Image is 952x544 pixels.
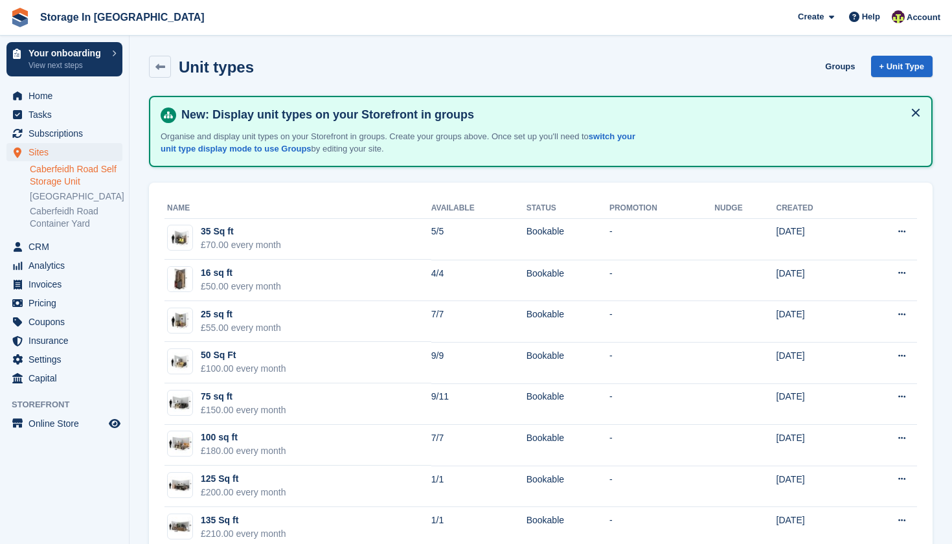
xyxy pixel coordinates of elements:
div: £70.00 every month [201,238,281,252]
span: Storefront [12,398,129,411]
a: Groups [820,56,860,77]
a: menu [6,313,122,331]
h4: New: Display unit types on your Storefront in groups [176,108,921,122]
div: 50 Sq Ft [201,348,286,362]
span: Sites [28,143,106,161]
td: 1/1 [431,466,527,507]
a: Your onboarding View next steps [6,42,122,76]
a: menu [6,238,122,256]
td: [DATE] [776,260,857,301]
td: Bookable [527,342,609,383]
td: [DATE] [776,383,857,425]
img: 50-sqft-unit.jpg [168,352,192,371]
td: Bookable [527,218,609,260]
td: Bookable [527,425,609,466]
td: Bookable [527,260,609,301]
th: Created [776,198,857,219]
a: Preview store [107,416,122,431]
a: menu [6,414,122,433]
a: menu [6,332,122,350]
td: Bookable [527,466,609,507]
a: menu [6,124,122,142]
td: - [609,301,714,343]
td: [DATE] [776,301,857,343]
span: Pricing [28,294,106,312]
td: - [609,260,714,301]
th: Available [431,198,527,219]
td: - [609,466,714,507]
a: + Unit Type [871,56,933,77]
a: menu [6,143,122,161]
td: - [609,425,714,466]
img: 125-sqft-unit.jpg [168,476,192,495]
th: Name [164,198,431,219]
div: 75 sq ft [201,390,286,403]
td: 7/7 [431,425,527,466]
td: Bookable [527,383,609,425]
a: menu [6,106,122,124]
span: Coupons [28,313,106,331]
span: Account [907,11,940,24]
a: menu [6,294,122,312]
td: Bookable [527,301,609,343]
span: Online Store [28,414,106,433]
span: Invoices [28,275,106,293]
img: 135-sqft-unit.jpg [168,517,192,536]
img: 75-sqft-unit.jpg [168,394,192,413]
span: Capital [28,369,106,387]
div: £150.00 every month [201,403,286,417]
a: menu [6,369,122,387]
p: Your onboarding [28,49,106,58]
img: 100-sqft-unit.jpg [168,435,192,453]
span: Home [28,87,106,105]
a: [GEOGRAPHIC_DATA] [30,190,122,203]
div: 100 sq ft [201,431,286,444]
div: 25 sq ft [201,308,281,321]
a: Caberfeidh Road Self Storage Unit [30,163,122,188]
span: Tasks [28,106,106,124]
span: Analytics [28,256,106,275]
div: 16 sq ft [201,266,281,280]
td: [DATE] [776,425,857,466]
td: 4/4 [431,260,527,301]
a: menu [6,275,122,293]
td: 9/9 [431,342,527,383]
td: [DATE] [776,342,857,383]
a: Caberfeidh Road Container Yard [30,205,122,230]
th: Status [527,198,609,219]
div: £180.00 every month [201,444,286,458]
td: - [609,218,714,260]
img: 25-sqft-unit.jpg [168,311,192,330]
img: Locker%20Large%20-%20Imperial.jpg [168,267,192,291]
p: Organise and display unit types on your Storefront in groups. Create your groups above. Once set ... [161,130,646,155]
a: menu [6,87,122,105]
h2: Unit types [179,58,254,76]
div: £210.00 every month [201,527,286,541]
div: £200.00 every month [201,486,286,499]
a: menu [6,350,122,368]
th: Promotion [609,198,714,219]
span: Help [862,10,880,23]
td: 9/11 [431,383,527,425]
div: 135 Sq ft [201,514,286,527]
img: 35-sqft-unit.jpg [168,229,192,247]
td: 5/5 [431,218,527,260]
td: [DATE] [776,466,857,507]
a: Storage In [GEOGRAPHIC_DATA] [35,6,210,28]
div: £50.00 every month [201,280,281,293]
a: menu [6,256,122,275]
td: [DATE] [776,218,857,260]
div: £55.00 every month [201,321,281,335]
span: Subscriptions [28,124,106,142]
span: Create [798,10,824,23]
span: CRM [28,238,106,256]
div: 125 Sq ft [201,472,286,486]
div: £100.00 every month [201,362,286,376]
span: Insurance [28,332,106,350]
td: - [609,383,714,425]
td: 7/7 [431,301,527,343]
div: 35 Sq ft [201,225,281,238]
img: Colin Wood [892,10,905,23]
img: stora-icon-8386f47178a22dfd0bd8f6a31ec36ba5ce8667c1dd55bd0f319d3a0aa187defe.svg [10,8,30,27]
p: View next steps [28,60,106,71]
